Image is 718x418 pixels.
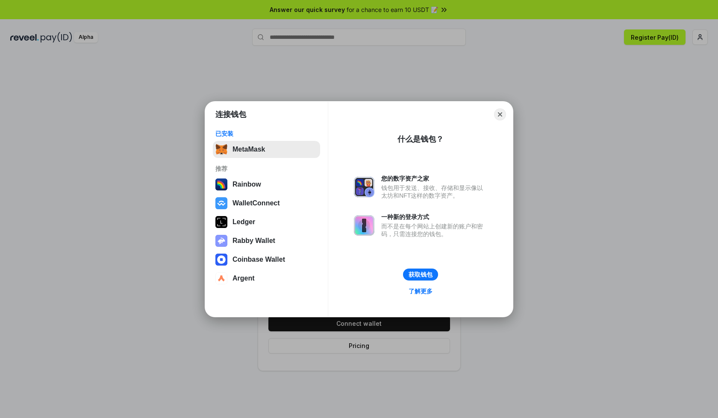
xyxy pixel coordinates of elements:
[232,146,265,153] div: MetaMask
[215,109,246,120] h1: 连接钱包
[215,165,318,172] div: 推荐
[213,213,320,231] button: Ledger
[215,272,227,284] img: svg+xml,%3Csvg%20width%3D%2228%22%20height%3D%2228%22%20viewBox%3D%220%200%2028%2028%22%20fill%3D...
[215,235,227,247] img: svg+xml,%3Csvg%20xmlns%3D%22http%3A%2F%2Fwww.w3.org%2F2000%2Fsvg%22%20fill%3D%22none%22%20viewBox...
[381,184,487,199] div: 钱包用于发送、接收、存储和显示像以太坊和NFT这样的数字资产。
[215,143,227,155] img: svg+xml,%3Csvg%20fill%3D%22none%22%20height%3D%2233%22%20viewBox%3D%220%200%2035%2033%22%20width%...
[213,270,320,287] button: Argent
[215,197,227,209] img: svg+xml,%3Csvg%20width%3D%2228%22%20height%3D%2228%22%20viewBox%3D%220%200%2028%2028%22%20fill%3D...
[381,175,487,182] div: 您的数字资产之家
[409,287,433,295] div: 了解更多
[213,141,320,158] button: MetaMask
[232,199,280,207] div: WalletConnect
[213,195,320,212] button: WalletConnect
[403,286,438,297] a: 了解更多
[232,237,275,245] div: Rabby Wallet
[232,275,255,282] div: Argent
[215,130,318,137] div: 已安装
[232,218,255,226] div: Ledger
[215,254,227,266] img: svg+xml,%3Csvg%20width%3D%2228%22%20height%3D%2228%22%20viewBox%3D%220%200%2028%2028%22%20fill%3D...
[354,177,374,197] img: svg+xml,%3Csvg%20xmlns%3D%22http%3A%2F%2Fwww.w3.org%2F2000%2Fsvg%22%20fill%3D%22none%22%20viewBox...
[397,134,444,144] div: 什么是钱包？
[494,108,506,120] button: Close
[403,269,438,281] button: 获取钱包
[215,216,227,228] img: svg+xml,%3Csvg%20xmlns%3D%22http%3A%2F%2Fwww.w3.org%2F2000%2Fsvg%22%20width%3D%2228%22%20height%3...
[213,232,320,249] button: Rabby Wallet
[232,256,285,263] div: Coinbase Wallet
[381,213,487,221] div: 一种新的登录方式
[232,181,261,188] div: Rainbow
[409,271,433,278] div: 获取钱包
[354,215,374,236] img: svg+xml,%3Csvg%20xmlns%3D%22http%3A%2F%2Fwww.w3.org%2F2000%2Fsvg%22%20fill%3D%22none%22%20viewBox...
[213,251,320,268] button: Coinbase Wallet
[213,176,320,193] button: Rainbow
[215,178,227,190] img: svg+xml,%3Csvg%20width%3D%22120%22%20height%3D%22120%22%20viewBox%3D%220%200%20120%20120%22%20fil...
[381,222,487,238] div: 而不是在每个网站上创建新的账户和密码，只需连接您的钱包。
